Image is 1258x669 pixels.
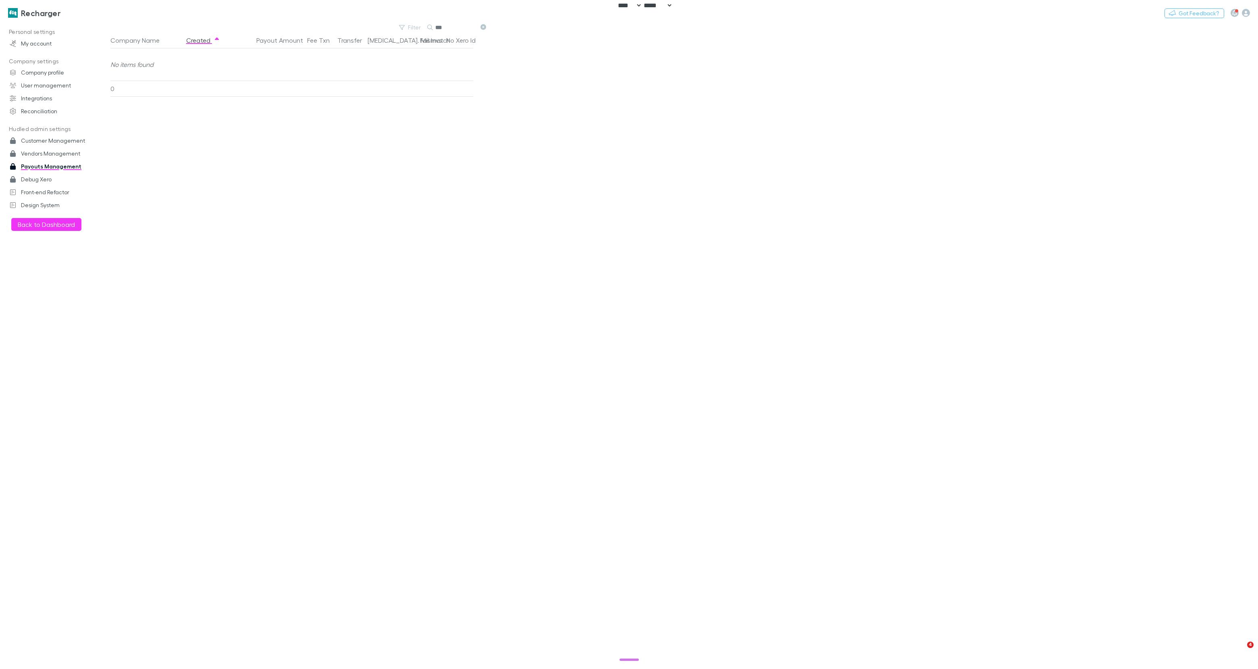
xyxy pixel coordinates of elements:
[2,105,109,118] a: Reconciliation
[8,8,18,18] img: Recharger's Logo
[1164,8,1224,18] button: Got Feedback?
[307,32,339,48] button: Fee Txn
[21,8,60,18] h3: Recharger
[110,32,169,48] button: Company Name
[2,160,109,173] a: Payouts Management
[420,32,452,48] button: Fail Invs
[2,134,109,147] a: Customer Management
[11,218,81,231] button: Back to Dashboard
[2,27,109,37] p: Personal settings
[2,66,109,79] a: Company profile
[2,199,109,212] a: Design System
[2,186,109,199] a: Front-end Refactor
[2,147,109,160] a: Vendors Management
[337,32,372,48] button: Transfer
[395,23,426,32] button: Filter
[446,32,485,48] button: No Xero Id
[3,3,65,23] a: Recharger
[2,37,109,50] a: My account
[110,48,660,81] div: No items found
[1231,642,1250,661] iframe: Intercom live chat
[2,124,109,134] p: Hudled admin settings
[1247,642,1254,648] span: 4
[2,173,109,186] a: Debug Xero
[186,32,220,48] button: Created
[2,79,109,92] a: User management
[110,81,183,97] div: 0
[368,32,460,48] button: [MEDICAL_DATA]. Mismatch
[2,92,109,105] a: Integrations
[256,32,313,48] button: Payout Amount
[2,56,109,66] p: Company settings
